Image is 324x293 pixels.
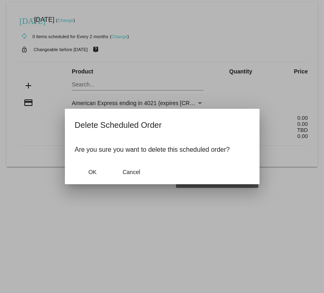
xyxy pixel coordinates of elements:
p: Are you sure you want to delete this scheduled order? [75,146,250,153]
h2: Delete Scheduled Order [75,118,250,131]
span: OK [88,169,96,175]
span: Cancel [122,169,140,175]
button: Close dialog [75,165,110,179]
button: Close dialog [114,165,149,179]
